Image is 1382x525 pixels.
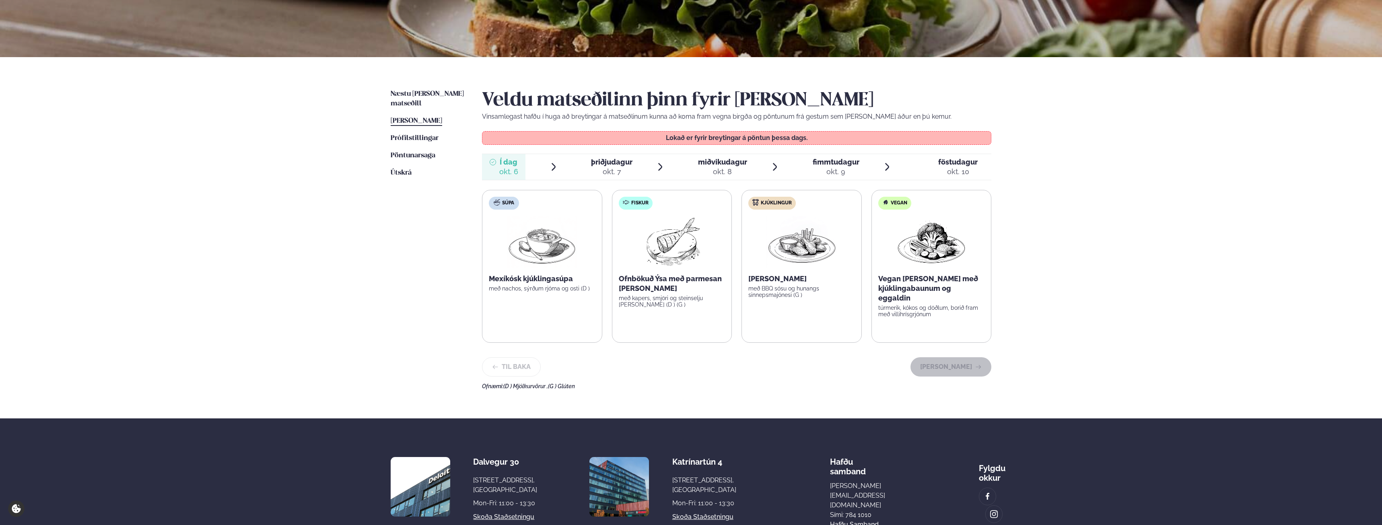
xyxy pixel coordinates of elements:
[490,135,983,141] p: Lokað er fyrir breytingar á pöntun þessa dags.
[619,274,725,293] p: Ofnbökuð Ýsa með parmesan [PERSON_NAME]
[499,157,518,167] span: Í dag
[391,457,450,517] img: image alt
[938,158,978,166] span: föstudagur
[830,481,885,510] a: [PERSON_NAME][EMAIL_ADDRESS][DOMAIN_NAME]
[910,357,991,377] button: [PERSON_NAME]
[986,506,1003,523] a: image alt
[878,274,985,303] p: Vegan [PERSON_NAME] með kjúklingabaunum og eggaldin
[752,199,759,206] img: chicken.svg
[548,383,575,389] span: (G ) Glúten
[882,199,889,206] img: Vegan.svg
[748,274,855,284] p: [PERSON_NAME]
[391,152,435,159] span: Pöntunarsaga
[623,199,629,206] img: fish.svg
[489,274,595,284] p: Mexíkósk kjúklingasúpa
[391,168,412,178] a: Útskrá
[813,158,859,166] span: fimmtudagur
[391,135,439,142] span: Prófílstillingar
[891,200,907,206] span: Vegan
[589,457,649,517] img: image alt
[698,167,747,177] div: okt. 8
[672,476,736,495] div: [STREET_ADDRESS], [GEOGRAPHIC_DATA]
[473,512,534,522] a: Skoða staðsetningu
[391,117,442,124] span: [PERSON_NAME]
[494,199,500,206] img: soup.svg
[507,216,577,268] img: Soup.png
[636,216,707,268] img: Fish.png
[830,510,885,520] p: Sími: 784 1010
[391,134,439,143] a: Prófílstillingar
[482,357,541,377] button: Til baka
[990,510,999,519] img: image alt
[979,457,1005,483] div: Fylgdu okkur
[482,383,991,389] div: Ofnæmi:
[391,116,442,126] a: [PERSON_NAME]
[502,200,514,206] span: Súpa
[748,285,855,298] p: með BBQ sósu og hunangs sinnepsmajónesi (G )
[878,305,985,317] p: túrmerik, kókos og döðlum, borið fram með villihrísgrjónum
[473,476,537,495] div: [STREET_ADDRESS], [GEOGRAPHIC_DATA]
[482,89,991,112] h2: Veldu matseðilinn þinn fyrir [PERSON_NAME]
[766,216,837,268] img: Chicken-wings-legs.png
[391,151,435,161] a: Pöntunarsaga
[591,158,632,166] span: þriðjudagur
[473,457,537,467] div: Dalvegur 30
[631,200,649,206] span: Fiskur
[8,500,25,517] a: Cookie settings
[698,158,747,166] span: miðvikudagur
[591,167,632,177] div: okt. 7
[938,167,978,177] div: okt. 10
[482,112,991,121] p: Vinsamlegast hafðu í huga að breytingar á matseðlinum kunna að koma fram vegna birgða og pöntunum...
[391,169,412,176] span: Útskrá
[896,216,967,268] img: Vegan.png
[813,167,859,177] div: okt. 9
[391,89,466,109] a: Næstu [PERSON_NAME] matseðill
[761,200,792,206] span: Kjúklingur
[979,488,996,505] a: image alt
[619,295,725,308] p: með kapers, smjöri og steinselju [PERSON_NAME] (D ) (G )
[672,498,736,508] div: Mon-Fri: 11:00 - 13:30
[391,91,464,107] span: Næstu [PERSON_NAME] matseðill
[672,457,736,467] div: Katrínartún 4
[503,383,548,389] span: (D ) Mjólkurvörur ,
[830,451,866,476] span: Hafðu samband
[489,285,595,292] p: með nachos, sýrðum rjóma og osti (D )
[473,498,537,508] div: Mon-Fri: 11:00 - 13:30
[672,512,733,522] a: Skoða staðsetningu
[499,167,518,177] div: okt. 6
[983,492,992,501] img: image alt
